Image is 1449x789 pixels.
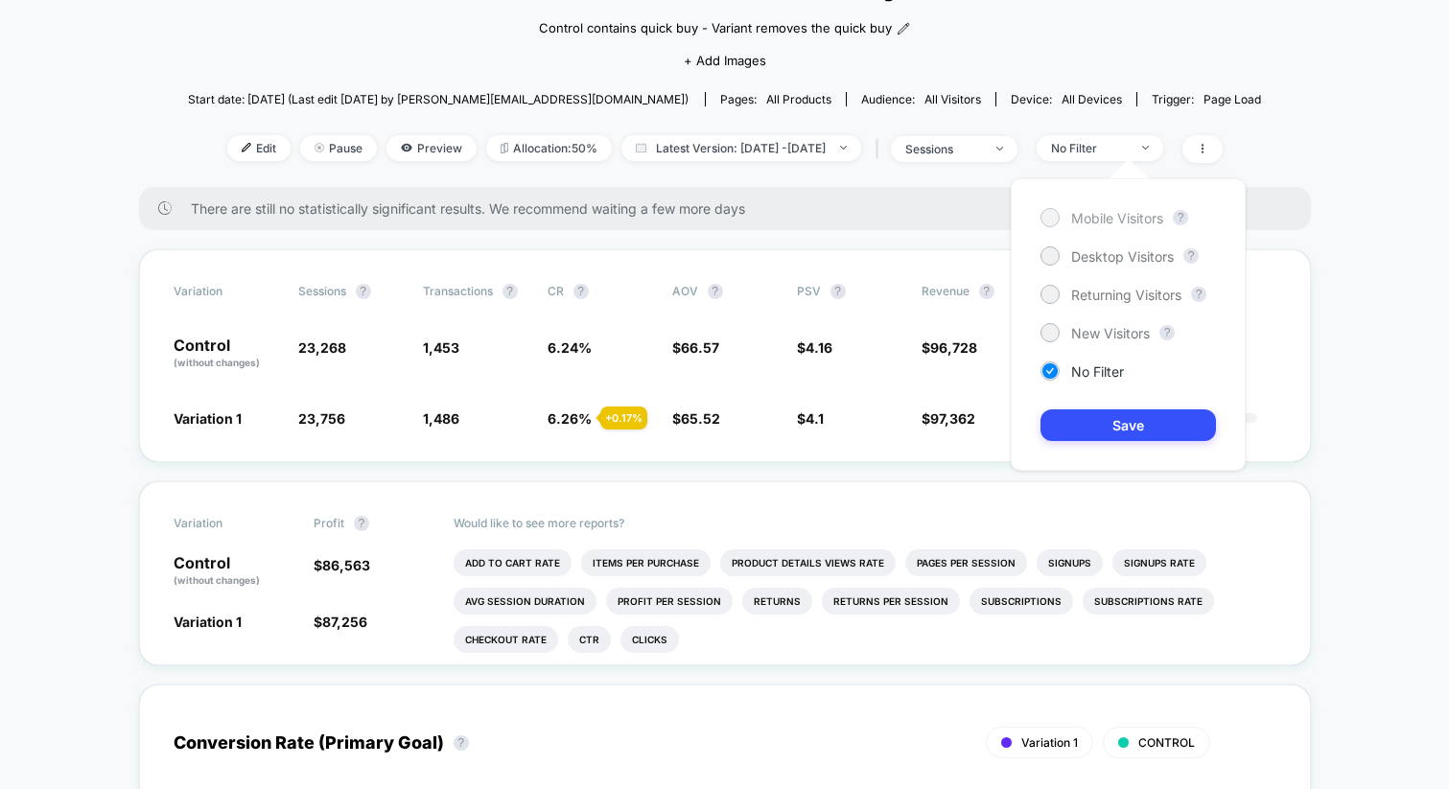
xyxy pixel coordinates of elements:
p: Would like to see more reports? [454,516,1276,530]
span: Returning Visitors [1071,287,1181,303]
span: 87,256 [322,614,367,630]
span: 4.1 [806,410,824,427]
span: $ [922,339,977,356]
span: Variation [174,284,279,299]
button: ? [830,284,846,299]
p: Control [174,337,279,370]
button: ? [1173,210,1188,225]
span: Variation [174,516,279,531]
span: All Visitors [924,92,981,106]
span: There are still no statistically significant results. We recommend waiting a few more days [191,200,1273,217]
li: Checkout Rate [454,626,558,653]
span: 6.26 % [548,410,592,427]
div: + 0.17 % [600,406,647,429]
span: $ [797,339,832,356]
span: Desktop Visitors [1071,248,1174,265]
span: CR [548,284,564,298]
span: $ [314,557,370,573]
img: end [996,147,1003,151]
span: Variation 1 [174,410,242,427]
li: Signups [1037,549,1103,576]
span: Transactions [423,284,493,298]
span: 96,728 [930,339,977,356]
span: $ [672,410,720,427]
li: Product Details Views Rate [720,549,896,576]
li: Returns Per Session [822,588,960,615]
span: Allocation: 50% [486,135,612,161]
span: + Add Images [684,53,766,68]
button: ? [1191,287,1206,302]
span: Sessions [298,284,346,298]
li: Signups Rate [1112,549,1206,576]
li: Clicks [620,626,679,653]
span: (without changes) [174,357,260,368]
span: Pause [300,135,377,161]
span: 1,486 [423,410,459,427]
span: $ [672,339,719,356]
img: rebalance [501,143,508,153]
li: Returns [742,588,812,615]
button: ? [354,516,369,531]
img: end [315,143,324,152]
button: ? [573,284,589,299]
div: Trigger: [1152,92,1261,106]
span: New Visitors [1071,325,1150,341]
span: $ [314,614,367,630]
div: Audience: [861,92,981,106]
li: Add To Cart Rate [454,549,572,576]
div: sessions [905,142,982,156]
li: Ctr [568,626,611,653]
button: ? [1183,248,1199,264]
button: ? [979,284,994,299]
span: 66.57 [681,339,719,356]
span: 65.52 [681,410,720,427]
img: edit [242,143,251,152]
li: Subscriptions Rate [1083,588,1214,615]
button: ? [454,735,469,751]
span: 86,563 [322,557,370,573]
span: 97,362 [930,410,975,427]
span: all products [766,92,831,106]
div: No Filter [1051,141,1128,155]
button: ? [708,284,723,299]
span: Latest Version: [DATE] - [DATE] [621,135,861,161]
span: Page Load [1204,92,1261,106]
span: Profit [314,516,344,530]
span: 4.16 [806,339,832,356]
li: Items Per Purchase [581,549,711,576]
span: AOV [672,284,698,298]
span: 23,756 [298,410,345,427]
span: Control contains quick buy - Variant removes the quick buy [539,19,892,38]
li: Subscriptions [970,588,1073,615]
img: end [1142,146,1149,150]
span: PSV [797,284,821,298]
span: No Filter [1071,363,1124,380]
span: CONTROL [1138,735,1195,750]
span: 23,268 [298,339,346,356]
button: ? [1159,325,1175,340]
span: Start date: [DATE] (Last edit [DATE] by [PERSON_NAME][EMAIL_ADDRESS][DOMAIN_NAME]) [188,92,689,106]
span: 1,453 [423,339,459,356]
button: Save [1040,409,1216,441]
p: Control [174,555,294,588]
button: ? [502,284,518,299]
div: Pages: [720,92,831,106]
span: (without changes) [174,574,260,586]
span: Preview [386,135,477,161]
img: calendar [636,143,646,152]
li: Avg Session Duration [454,588,596,615]
button: ? [356,284,371,299]
span: all devices [1062,92,1122,106]
span: Device: [995,92,1136,106]
img: end [840,146,847,150]
span: | [871,135,891,163]
li: Profit Per Session [606,588,733,615]
span: Variation 1 [1021,735,1078,750]
span: Revenue [922,284,970,298]
li: Pages Per Session [905,549,1027,576]
span: 6.24 % [548,339,592,356]
span: Edit [227,135,291,161]
span: Variation 1 [174,614,242,630]
span: $ [797,410,824,427]
span: Mobile Visitors [1071,210,1163,226]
